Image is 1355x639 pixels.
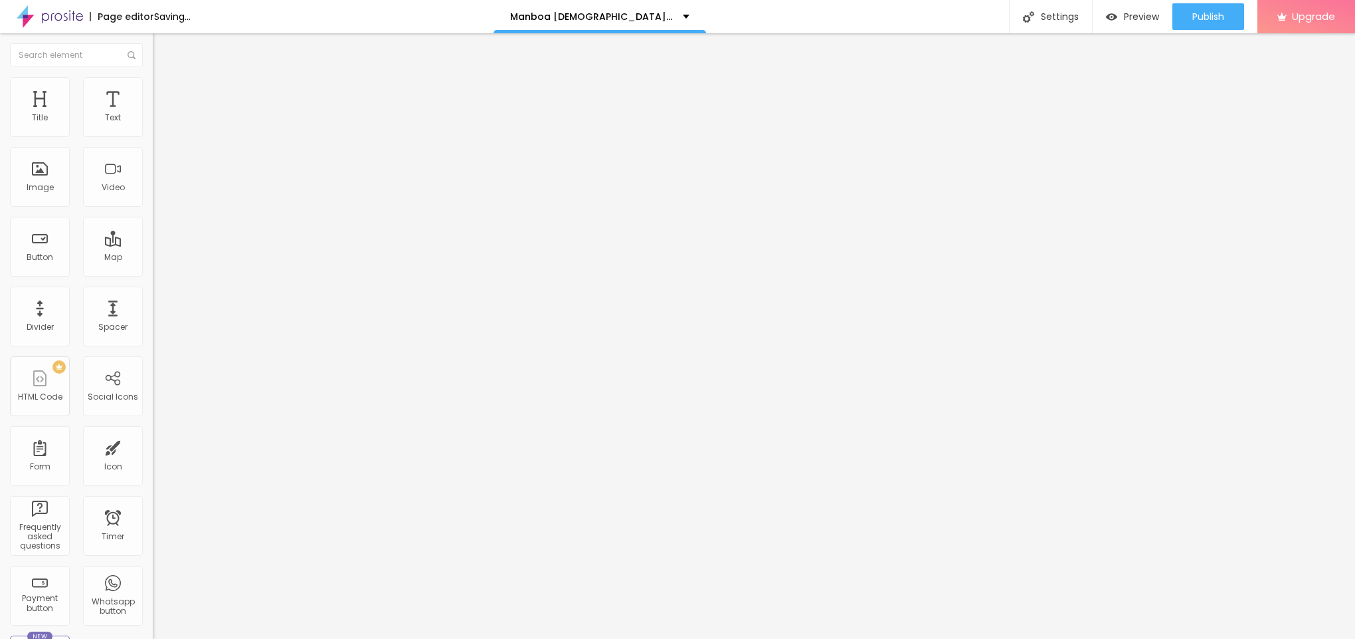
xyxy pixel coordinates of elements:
div: Text [105,113,121,122]
div: Title [32,113,48,122]
div: Saving... [154,12,191,21]
div: HTML Code [18,392,62,402]
span: Publish [1192,11,1224,22]
div: Social Icons [88,392,138,402]
div: Frequently asked questions [13,523,66,551]
input: Search element [10,43,143,67]
div: Page editor [90,12,154,21]
div: Map [104,253,122,262]
button: Publish [1172,3,1244,30]
div: Button [27,253,53,262]
img: Icone [128,51,135,59]
div: Payment button [13,594,66,613]
div: Whatsapp button [86,597,139,616]
iframe: Editor [153,33,1355,639]
div: Icon [104,462,122,471]
div: Form [30,462,50,471]
div: Image [27,183,54,192]
span: Preview [1124,11,1159,22]
img: Icone [1023,11,1034,23]
div: Timer [102,532,124,541]
img: view-1.svg [1106,11,1117,23]
span: Upgrade [1292,11,1335,22]
p: Manboa [DEMOGRAPHIC_DATA][MEDICAL_DATA] Capsules [GEOGRAPHIC_DATA] [510,12,673,21]
div: Divider [27,322,54,332]
button: Preview [1093,3,1172,30]
div: Spacer [98,322,128,332]
div: Video [102,183,125,192]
